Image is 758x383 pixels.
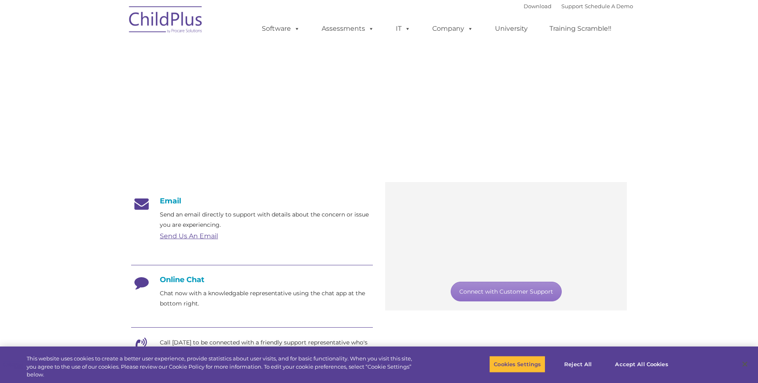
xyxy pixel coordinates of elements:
h4: Email [131,196,373,205]
a: Software [254,21,308,37]
button: Accept All Cookies [610,356,672,373]
a: Company [424,21,481,37]
button: Reject All [552,356,604,373]
img: ChildPlus by Procare Solutions [125,0,207,41]
button: Close [736,355,754,373]
a: Send Us An Email [160,232,218,240]
a: University [487,21,536,37]
div: This website uses cookies to create a better user experience, provide statistics about user visit... [27,355,417,379]
a: Download [524,3,551,9]
a: Schedule A Demo [585,3,633,9]
button: Cookies Settings [489,356,545,373]
font: | [524,3,633,9]
a: IT [388,21,419,37]
a: Connect with Customer Support [451,282,562,301]
p: Call [DATE] to be connected with a friendly support representative who's eager to help. [160,337,373,358]
p: Send an email directly to support with details about the concern or issue you are experiencing. [160,210,373,230]
a: Assessments [313,21,382,37]
a: Support [561,3,583,9]
p: Chat now with a knowledgable representative using the chat app at the bottom right. [160,288,373,309]
a: Training Scramble!! [541,21,620,37]
h4: Online Chat [131,275,373,284]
